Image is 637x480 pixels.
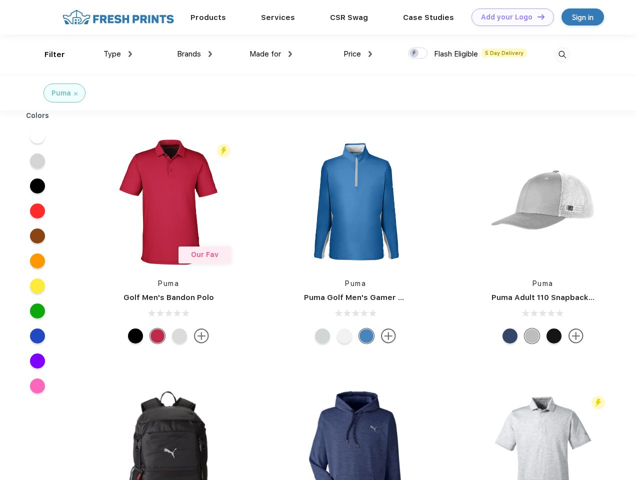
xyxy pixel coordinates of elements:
[102,135,235,268] img: func=resize&h=266
[554,46,570,63] img: desktop_search.svg
[568,328,583,343] img: more.svg
[128,328,143,343] div: Puma Black
[343,49,361,58] span: Price
[434,49,478,58] span: Flash Eligible
[482,48,526,57] span: 5 Day Delivery
[502,328,517,343] div: Peacoat with Qut Shd
[524,328,539,343] div: Quarry with Brt Whit
[18,110,57,121] div: Colors
[194,328,209,343] img: more.svg
[330,13,368,22] a: CSR Swag
[208,51,212,57] img: dropdown.png
[359,328,374,343] div: Bright Cobalt
[191,250,218,258] span: Our Fav
[261,13,295,22] a: Services
[123,293,214,302] a: Golf Men's Bandon Polo
[128,51,132,57] img: dropdown.png
[289,135,422,268] img: func=resize&h=266
[476,135,609,268] img: func=resize&h=266
[345,279,366,287] a: Puma
[158,279,179,287] a: Puma
[190,13,226,22] a: Products
[103,49,121,58] span: Type
[315,328,330,343] div: High Rise
[546,328,561,343] div: Pma Blk with Pma Blk
[591,396,605,409] img: flash_active_toggle.svg
[381,328,396,343] img: more.svg
[561,8,604,25] a: Sign in
[249,49,281,58] span: Made for
[217,144,230,157] img: flash_active_toggle.svg
[537,14,544,19] img: DT
[172,328,187,343] div: High Rise
[150,328,165,343] div: Ski Patrol
[532,279,553,287] a: Puma
[59,8,177,26] img: fo%20logo%202.webp
[51,88,71,98] div: Puma
[337,328,352,343] div: Bright White
[288,51,292,57] img: dropdown.png
[368,51,372,57] img: dropdown.png
[74,92,77,95] img: filter_cancel.svg
[481,13,532,21] div: Add your Logo
[572,11,593,23] div: Sign in
[304,293,462,302] a: Puma Golf Men's Gamer Golf Quarter-Zip
[177,49,201,58] span: Brands
[44,49,65,60] div: Filter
